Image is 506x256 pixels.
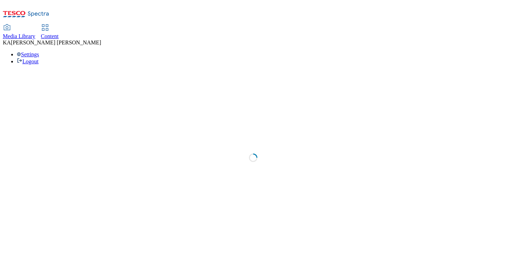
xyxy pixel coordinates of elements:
a: Logout [17,58,38,64]
a: Media Library [3,25,35,40]
a: Settings [17,51,39,57]
span: KA [3,40,11,45]
span: [PERSON_NAME] [PERSON_NAME] [11,40,101,45]
span: Media Library [3,33,35,39]
a: Content [41,25,59,40]
span: Content [41,33,59,39]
